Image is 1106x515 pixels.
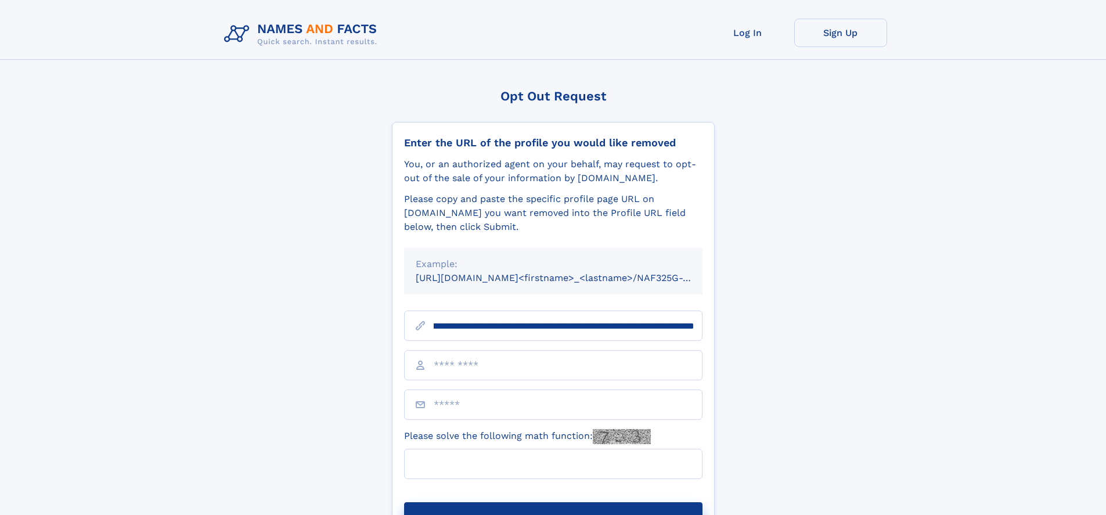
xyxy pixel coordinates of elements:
[404,192,702,234] div: Please copy and paste the specific profile page URL on [DOMAIN_NAME] you want removed into the Pr...
[701,19,794,47] a: Log In
[404,429,651,444] label: Please solve the following math function:
[392,89,715,103] div: Opt Out Request
[219,19,387,50] img: Logo Names and Facts
[404,157,702,185] div: You, or an authorized agent on your behalf, may request to opt-out of the sale of your informatio...
[794,19,887,47] a: Sign Up
[416,272,725,283] small: [URL][DOMAIN_NAME]<firstname>_<lastname>/NAF325G-xxxxxxxx
[416,257,691,271] div: Example:
[404,136,702,149] div: Enter the URL of the profile you would like removed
